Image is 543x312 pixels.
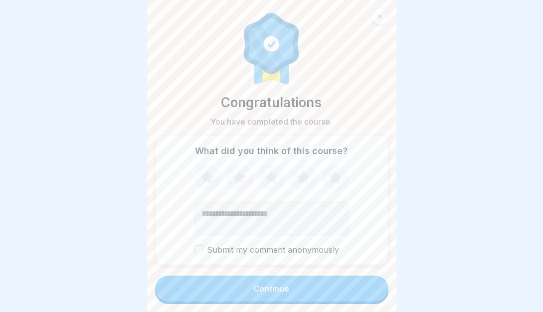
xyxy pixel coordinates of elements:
[221,93,322,112] p: Congratulations
[194,245,349,255] label: Submit my comment anonymously
[194,245,203,254] button: Submit my comment anonymously
[155,276,388,302] button: Continue
[238,10,305,85] img: completion.svg
[254,284,290,293] div: Continue
[195,146,348,156] p: What did you think of this course?
[211,116,333,127] p: You have completed the course.
[194,201,349,235] textarea: Add comment (optional)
